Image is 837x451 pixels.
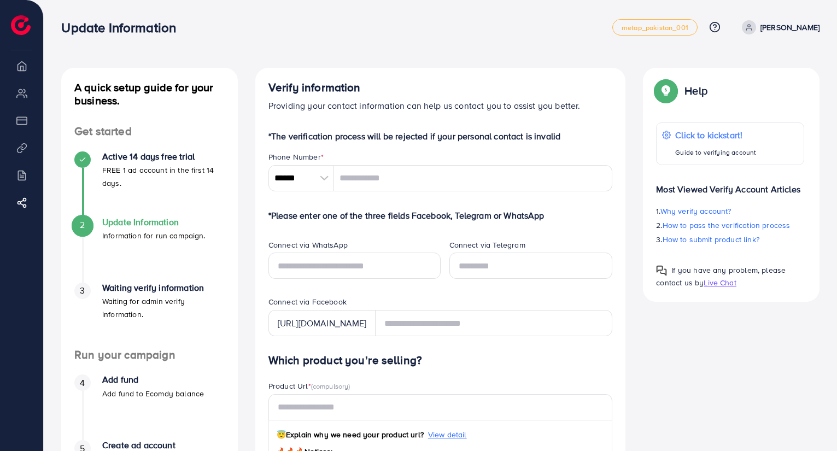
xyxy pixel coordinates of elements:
[61,283,238,348] li: Waiting verify information
[656,265,786,288] span: If you have any problem, please contact us by
[102,295,225,321] p: Waiting for admin verify information.
[663,220,791,231] span: How to pass the verification process
[61,151,238,217] li: Active 14 days free trial
[61,217,238,283] li: Update Information
[656,204,804,218] p: 1.
[428,429,467,440] span: View detail
[268,296,347,307] label: Connect via Facebook
[760,21,820,34] p: [PERSON_NAME]
[268,239,348,250] label: Connect via WhatsApp
[61,81,238,107] h4: A quick setup guide for your business.
[311,381,350,391] span: (compulsory)
[656,219,804,232] p: 2.
[704,277,736,288] span: Live Chat
[660,206,731,216] span: Why verify account?
[268,380,350,391] label: Product Url
[61,20,185,36] h3: Update Information
[102,217,206,227] h4: Update Information
[268,209,613,222] p: *Please enter one of the three fields Facebook, Telegram or WhatsApp
[684,84,707,97] p: Help
[80,219,85,231] span: 2
[612,19,698,36] a: metap_pakistan_001
[268,310,376,336] div: [URL][DOMAIN_NAME]
[61,125,238,138] h4: Get started
[102,440,225,450] h4: Create ad account
[102,229,206,242] p: Information for run campaign.
[61,374,238,440] li: Add fund
[656,81,676,101] img: Popup guide
[656,174,804,196] p: Most Viewed Verify Account Articles
[675,128,756,142] p: Click to kickstart!
[738,20,820,34] a: [PERSON_NAME]
[61,348,238,362] h4: Run your campaign
[80,284,85,297] span: 3
[268,151,324,162] label: Phone Number
[675,146,756,159] p: Guide to verifying account
[656,233,804,246] p: 3.
[268,81,613,95] h4: Verify information
[268,99,613,112] p: Providing your contact information can help us contact you to assist you better.
[80,377,85,389] span: 4
[102,283,225,293] h4: Waiting verify information
[268,130,613,143] p: *The verification process will be rejected if your personal contact is invalid
[102,151,225,162] h4: Active 14 days free trial
[102,163,225,190] p: FREE 1 ad account in the first 14 days.
[449,239,525,250] label: Connect via Telegram
[656,265,667,276] img: Popup guide
[663,234,759,245] span: How to submit product link?
[622,24,688,31] span: metap_pakistan_001
[102,387,204,400] p: Add fund to Ecomdy balance
[11,15,31,35] img: logo
[268,354,613,367] h4: Which product you’re selling?
[102,374,204,385] h4: Add fund
[277,429,424,440] span: Explain why we need your product url?
[277,429,286,440] span: 😇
